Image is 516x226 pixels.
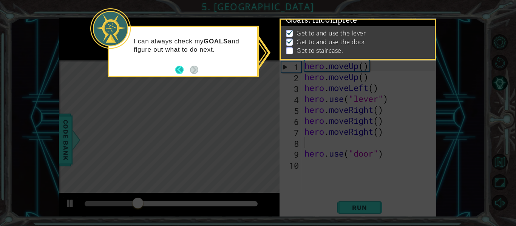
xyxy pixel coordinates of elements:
[286,29,294,35] img: Check mark for checkbox
[134,37,252,54] p: I can always check my and figure out what to do next.
[190,66,198,74] button: Next
[204,38,228,45] strong: GOALS
[286,15,357,25] span: Goals
[175,66,190,74] button: Back
[297,38,365,46] p: Get to and use the door
[297,46,343,55] p: Get to staircase.
[286,38,294,44] img: Check mark for checkbox
[297,29,366,37] p: Get to and use the lever
[309,15,357,25] span: : Incomplete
